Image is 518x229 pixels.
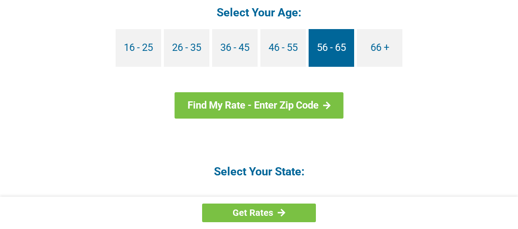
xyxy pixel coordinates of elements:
[202,204,316,222] a: Get Rates
[357,29,402,67] a: 66 +
[309,29,354,67] a: 56 - 65
[50,5,468,20] h4: Select Your Age:
[260,29,306,67] a: 46 - 55
[212,29,258,67] a: 36 - 45
[116,29,161,67] a: 16 - 25
[175,92,344,119] a: Find My Rate - Enter Zip Code
[164,29,209,67] a: 26 - 35
[50,164,468,179] h4: Select Your State:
